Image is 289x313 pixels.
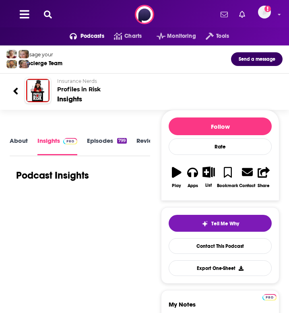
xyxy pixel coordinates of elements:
a: About [10,137,28,155]
a: Logged in as amandagibson [258,6,276,23]
img: Podchaser Pro [63,138,77,144]
div: Rate [169,138,272,155]
span: Tell Me Why [211,220,239,227]
span: Charts [124,31,142,42]
span: Tools [216,31,229,42]
a: Charts [104,30,142,43]
button: tell me why sparkleTell Me Why [169,215,272,232]
a: Show notifications dropdown [217,8,231,21]
img: Jon Profile [6,60,17,68]
img: Profiles in Risk [26,79,50,102]
img: tell me why sparkle [202,220,208,227]
img: Podchaser Pro [262,294,277,301]
span: Monitoring [167,31,196,42]
div: Bookmark [217,183,238,188]
span: Insurance Nerds [57,78,97,84]
button: Share [256,161,272,193]
div: Play [172,183,181,188]
button: Send a message [231,52,283,66]
div: Message your [20,51,62,58]
div: Share [258,183,270,188]
img: Jules Profile [19,50,29,58]
div: Contact [239,183,255,188]
span: Logged in as amandagibson [258,6,271,19]
a: Contact This Podcast [169,238,272,254]
button: Export One-Sheet [169,260,272,276]
button: Apps [185,161,201,193]
button: List [201,161,217,193]
img: Sydney Profile [6,50,17,58]
img: Podchaser - Follow, Share and Rate Podcasts [135,5,154,24]
div: Insights [57,95,82,103]
button: open menu [60,30,104,43]
button: open menu [147,30,196,43]
div: 799 [117,138,127,144]
a: Pro website [262,293,277,301]
a: InsightsPodchaser Pro [37,137,77,155]
button: Play [169,161,185,193]
a: Reviews [136,137,160,155]
div: Concierge Team [20,60,62,67]
img: Barbara Profile [19,60,29,68]
button: Bookmark [217,161,239,193]
svg: Add a profile image [264,6,271,12]
h2: Profiles in Risk [57,78,276,93]
a: Show notifications dropdown [236,8,248,21]
div: Apps [188,183,198,188]
img: User Profile [258,6,271,19]
a: Contact [239,161,256,193]
button: Follow [169,117,272,135]
div: List [205,183,212,188]
button: open menu [196,30,229,43]
a: Episodes799 [87,137,127,155]
span: Podcasts [81,31,104,42]
h1: Podcast Insights [16,169,89,181]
